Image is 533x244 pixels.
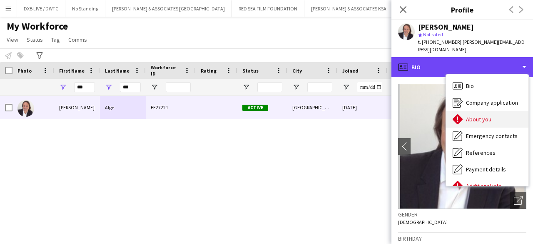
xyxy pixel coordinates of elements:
button: Open Filter Menu [151,83,158,91]
input: Status Filter Input [257,82,282,92]
button: [PERSON_NAME] & ASSOCIATES KSA [304,0,394,17]
div: Payment details [446,161,528,178]
span: Emergency contacts [466,132,518,140]
span: [DEMOGRAPHIC_DATA] [398,219,448,225]
button: Open Filter Menu [342,83,350,91]
div: Emergency contacts [446,128,528,144]
span: Tag [51,36,60,43]
button: DXB LIVE / DWTC [17,0,65,17]
span: t. [PHONE_NUMBER] [418,39,461,45]
span: Status [27,36,43,43]
button: [PERSON_NAME] & ASSOCIATES [GEOGRAPHIC_DATA] [105,0,232,17]
span: Comms [68,36,87,43]
img: Crew avatar or photo [398,84,526,209]
div: Bio [446,78,528,94]
span: View [7,36,18,43]
a: View [3,34,22,45]
button: Open Filter Menu [105,83,112,91]
span: Last Name [105,68,130,74]
a: Status [23,34,46,45]
a: Comms [65,34,90,45]
span: Active [242,105,268,111]
img: Robert Alge [17,100,34,117]
input: First Name Filter Input [74,82,95,92]
button: Open Filter Menu [242,83,250,91]
span: | [PERSON_NAME][EMAIL_ADDRESS][DOMAIN_NAME] [418,39,525,53]
a: Tag [48,34,63,45]
div: About you [446,111,528,128]
div: EE27221 [146,96,196,119]
button: Open Filter Menu [59,83,67,91]
span: Additional info [466,182,502,190]
span: First Name [59,68,85,74]
span: About you [466,116,491,123]
h3: Birthday [398,235,526,242]
span: Rating [201,68,217,74]
button: No Standing [65,0,105,17]
span: Status [242,68,259,74]
div: [GEOGRAPHIC_DATA] [287,96,337,119]
h3: Profile [391,4,533,15]
span: Payment details [466,166,506,173]
input: Workforce ID Filter Input [166,82,191,92]
span: References [466,149,496,156]
div: References [446,144,528,161]
button: RED SEA FILM FOUNDATION [232,0,304,17]
input: City Filter Input [307,82,332,92]
div: Company application [446,94,528,111]
span: Joined [342,68,359,74]
app-action-btn: Advanced filters [35,50,45,60]
div: Alge [100,96,146,119]
div: Additional info [446,178,528,194]
div: [PERSON_NAME] [418,23,474,31]
h3: Gender [398,211,526,218]
span: Photo [17,68,32,74]
button: Open Filter Menu [292,83,300,91]
span: My Workforce [7,20,68,33]
input: Last Name Filter Input [120,82,141,92]
div: Bio [391,57,533,77]
div: [PERSON_NAME] [54,96,100,119]
span: City [292,68,302,74]
span: Workforce ID [151,64,181,77]
div: Open photos pop-in [510,192,526,209]
span: Bio [466,82,474,90]
div: 169 days [387,96,437,119]
input: Joined Filter Input [357,82,382,92]
div: [DATE] [337,96,387,119]
span: Not rated [423,31,443,38]
span: Company application [466,99,518,106]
